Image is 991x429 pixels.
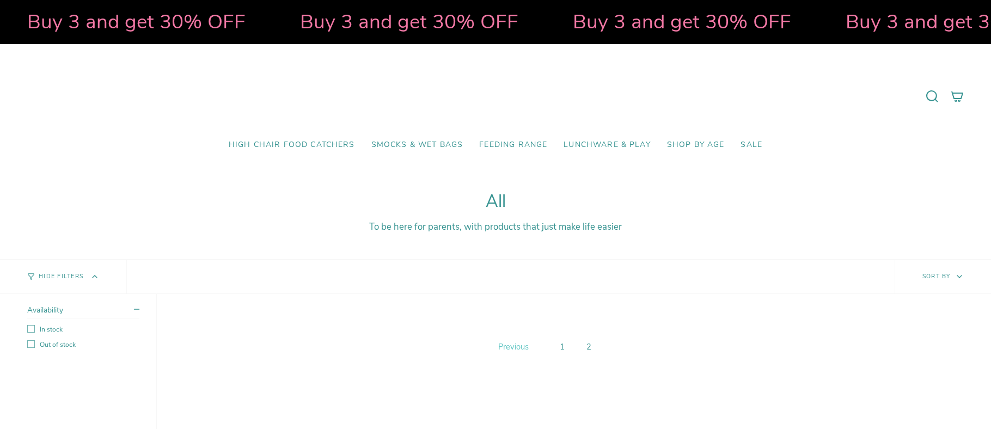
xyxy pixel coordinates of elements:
[39,274,83,280] span: Hide Filters
[369,220,622,233] span: To be here for parents, with products that just make life easier
[667,140,725,150] span: Shop by Age
[27,305,63,315] span: Availability
[495,339,531,355] a: Previous
[895,260,991,293] button: Sort by
[300,8,518,35] strong: Buy 3 and get 30% OFF
[27,8,246,35] strong: Buy 3 and get 30% OFF
[363,132,472,158] a: Smocks & Wet Bags
[498,341,529,352] span: Previous
[555,339,569,354] a: 1
[229,140,355,150] span: High Chair Food Catchers
[573,8,791,35] strong: Buy 3 and get 30% OFF
[922,272,951,280] span: Sort by
[741,140,762,150] span: SALE
[27,325,139,334] label: In stock
[659,132,733,158] a: Shop by Age
[732,132,770,158] a: SALE
[27,192,964,212] h1: All
[582,339,596,354] a: 2
[371,140,463,150] span: Smocks & Wet Bags
[402,60,590,132] a: Mumma’s Little Helpers
[564,140,650,150] span: Lunchware & Play
[27,340,139,349] label: Out of stock
[221,132,363,158] a: High Chair Food Catchers
[471,132,555,158] a: Feeding Range
[27,305,139,318] summary: Availability
[555,132,658,158] a: Lunchware & Play
[479,140,547,150] span: Feeding Range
